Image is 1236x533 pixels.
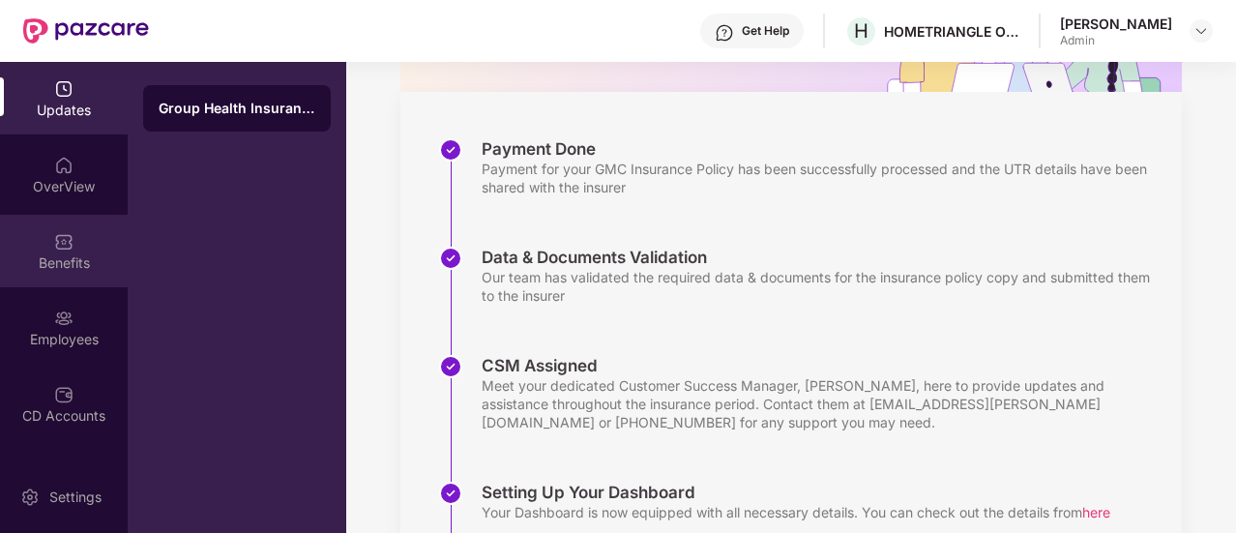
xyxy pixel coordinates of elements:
[482,247,1162,268] div: Data & Documents Validation
[54,385,74,404] img: svg+xml;base64,PHN2ZyBpZD0iQ0RfQWNjb3VudHMiIGRhdGEtbmFtZT0iQ0QgQWNjb3VudHMiIHhtbG5zPSJodHRwOi8vd3...
[159,99,315,118] div: Group Health Insurance
[1193,23,1209,39] img: svg+xml;base64,PHN2ZyBpZD0iRHJvcGRvd24tMzJ4MzIiIHhtbG5zPSJodHRwOi8vd3d3LnczLm9yZy8yMDAwL3N2ZyIgd2...
[482,268,1162,305] div: Our team has validated the required data & documents for the insurance policy copy and submitted ...
[439,482,462,505] img: svg+xml;base64,PHN2ZyBpZD0iU3RlcC1Eb25lLTMyeDMyIiB4bWxucz0iaHR0cDovL3d3dy53My5vcmcvMjAwMC9zdmciIH...
[1082,504,1110,520] span: here
[482,355,1162,376] div: CSM Assigned
[482,376,1162,431] div: Meet your dedicated Customer Success Manager, [PERSON_NAME], here to provide updates and assistan...
[439,138,462,162] img: svg+xml;base64,PHN2ZyBpZD0iU3RlcC1Eb25lLTMyeDMyIiB4bWxucz0iaHR0cDovL3d3dy53My5vcmcvMjAwMC9zdmciIH...
[20,488,40,507] img: svg+xml;base64,PHN2ZyBpZD0iU2V0dGluZy0yMHgyMCIgeG1sbnM9Imh0dHA6Ly93d3cudzMub3JnLzIwMDAvc3ZnIiB3aW...
[44,488,107,507] div: Settings
[482,138,1162,160] div: Payment Done
[884,22,1019,41] div: HOMETRIANGLE ONLINE SERVICES PRIVATE LIMITED
[1060,15,1172,33] div: [PERSON_NAME]
[439,247,462,270] img: svg+xml;base64,PHN2ZyBpZD0iU3RlcC1Eb25lLTMyeDMyIiB4bWxucz0iaHR0cDovL3d3dy53My5vcmcvMjAwMC9zdmciIH...
[715,23,734,43] img: svg+xml;base64,PHN2ZyBpZD0iSGVscC0zMngzMiIgeG1sbnM9Imh0dHA6Ly93d3cudzMub3JnLzIwMDAvc3ZnIiB3aWR0aD...
[1060,33,1172,48] div: Admin
[482,160,1162,196] div: Payment for your GMC Insurance Policy has been successfully processed and the UTR details have be...
[54,309,74,328] img: svg+xml;base64,PHN2ZyBpZD0iRW1wbG95ZWVzIiB4bWxucz0iaHR0cDovL3d3dy53My5vcmcvMjAwMC9zdmciIHdpZHRoPS...
[439,355,462,378] img: svg+xml;base64,PHN2ZyBpZD0iU3RlcC1Eb25lLTMyeDMyIiB4bWxucz0iaHR0cDovL3d3dy53My5vcmcvMjAwMC9zdmciIH...
[54,156,74,175] img: svg+xml;base64,PHN2ZyBpZD0iSG9tZSIgeG1sbnM9Imh0dHA6Ly93d3cudzMub3JnLzIwMDAvc3ZnIiB3aWR0aD0iMjAiIG...
[54,232,74,252] img: svg+xml;base64,PHN2ZyBpZD0iQmVuZWZpdHMiIHhtbG5zPSJodHRwOi8vd3d3LnczLm9yZy8yMDAwL3N2ZyIgd2lkdGg9Ij...
[54,79,74,99] img: svg+xml;base64,PHN2ZyBpZD0iVXBkYXRlZCIgeG1sbnM9Imh0dHA6Ly93d3cudzMub3JnLzIwMDAvc3ZnIiB3aWR0aD0iMj...
[23,18,149,44] img: New Pazcare Logo
[482,482,1110,503] div: Setting Up Your Dashboard
[854,19,868,43] span: H
[482,503,1110,521] div: Your Dashboard is now equipped with all necessary details. You can check out the details from
[742,23,789,39] div: Get Help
